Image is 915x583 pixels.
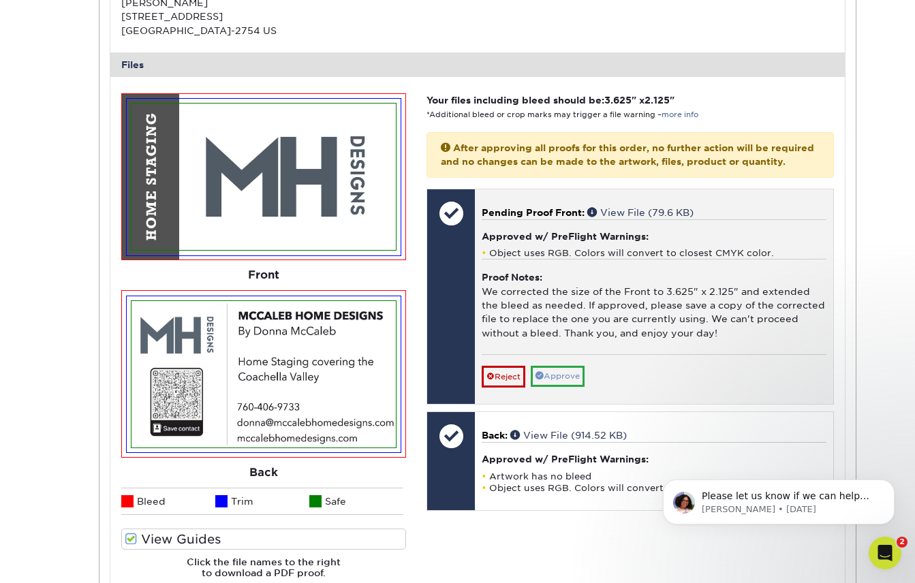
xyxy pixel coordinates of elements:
a: View File (79.6 KB) [587,207,694,218]
a: Reject [482,366,525,388]
h4: Approved w/ PreFlight Warnings: [482,231,826,242]
span: Back: [482,430,508,441]
span: 3.625 [604,95,632,106]
div: Front [121,260,406,290]
label: View Guides [121,529,406,550]
div: Files [110,52,845,77]
li: Object uses RGB. Colors will convert to closest CMYK color. [482,482,826,494]
a: more info [662,110,698,119]
span: Pending Proof Front: [482,207,585,218]
span: 2.125 [645,95,670,106]
li: Artwork has no bleed [482,471,826,482]
small: *Additional bleed or crop marks may trigger a file warning – [427,110,698,119]
h4: Approved w/ PreFlight Warnings: [482,454,826,464]
div: Back [121,458,406,488]
li: Trim [215,488,309,515]
strong: Proof Notes: [482,272,542,283]
li: Bleed [121,488,215,515]
li: Object uses RGB. Colors will convert to closest CMYK color. [482,247,826,259]
strong: Your files including bleed should be: " x " [427,95,674,106]
a: Approve [531,366,585,387]
strong: After approving all proofs for this order, no further action will be required and no changes can ... [441,142,814,167]
span: 2 [897,537,908,548]
li: Safe [309,488,403,515]
iframe: Intercom notifications message [642,451,915,546]
a: View File (914.52 KB) [510,430,627,441]
div: We corrected the size of the Front to 3.625" x 2.125" and extended the bleed as needed. If approv... [482,259,826,353]
iframe: Intercom live chat [869,537,901,569]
